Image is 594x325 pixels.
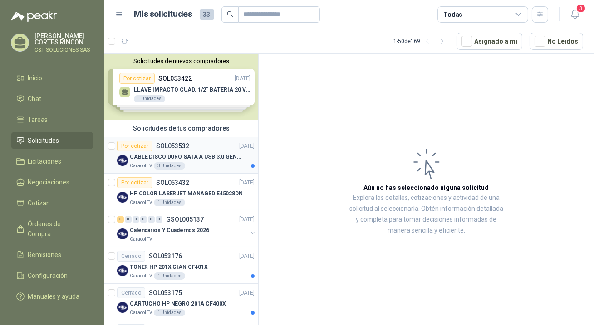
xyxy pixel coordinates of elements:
[104,137,258,174] a: Por cotizarSOL053532[DATE] Company LogoCABLE DISCO DURO SATA A USB 3.0 GENERICOCaracol TV3 Unidades
[117,265,128,276] img: Company Logo
[130,226,209,235] p: Calendarios Y Cuadernos 2026
[104,247,258,284] a: CerradoSOL053176[DATE] Company LogoTONER HP 201X CIAN CF401XCaracol TV1 Unidades
[140,216,147,223] div: 0
[156,143,189,149] p: SOL053532
[154,199,185,206] div: 1 Unidades
[28,291,80,301] span: Manuales y ayuda
[11,132,93,149] a: Solicitudes
[393,34,449,49] div: 1 - 50 de 169
[108,58,255,64] button: Solicitudes de nuevos compradores
[11,194,93,212] a: Cotizar
[130,272,152,280] p: Caracol TV
[11,267,93,284] a: Configuración
[117,216,124,223] div: 3
[530,33,583,50] button: No Leídos
[117,177,152,188] div: Por cotizar
[11,215,93,243] a: Órdenes de Compra
[117,155,128,166] img: Company Logo
[156,179,189,186] p: SOL053432
[239,289,255,297] p: [DATE]
[11,153,93,170] a: Licitaciones
[11,69,93,87] a: Inicio
[130,263,208,272] p: TONER HP 201X CIAN CF401X
[227,11,233,17] span: search
[11,11,57,22] img: Logo peakr
[34,47,93,53] p: C&T SOLUCIONES SAS
[28,271,68,281] span: Configuración
[130,199,152,206] p: Caracol TV
[125,216,132,223] div: 0
[154,309,185,316] div: 1 Unidades
[11,246,93,263] a: Remisiones
[133,216,139,223] div: 0
[117,287,145,298] div: Cerrado
[117,192,128,203] img: Company Logo
[239,179,255,187] p: [DATE]
[34,33,93,45] p: [PERSON_NAME] CORTES RINCON
[239,142,255,150] p: [DATE]
[28,219,85,239] span: Órdenes de Compra
[200,9,214,20] span: 33
[11,111,93,128] a: Tareas
[239,215,255,224] p: [DATE]
[28,115,48,125] span: Tareas
[364,183,489,193] h3: Aún no has seleccionado niguna solicitud
[117,228,128,239] img: Company Logo
[156,216,162,223] div: 0
[130,309,152,316] p: Caracol TV
[11,90,93,107] a: Chat
[28,156,62,166] span: Licitaciones
[104,284,258,320] a: CerradoSOL053175[DATE] Company LogoCARTUCHO HP NEGRO 201A CF400XCaracol TV1 Unidades
[576,4,586,13] span: 3
[149,290,182,296] p: SOL053175
[154,162,185,170] div: 3 Unidades
[457,33,522,50] button: Asignado a mi
[28,136,59,146] span: Solicitudes
[104,120,258,137] div: Solicitudes de tus compradores
[104,54,258,120] div: Solicitudes de nuevos compradoresPor cotizarSOL053422[DATE] LLAVE IMPACTO CUAD. 1/2" BATERIA 20 V...
[154,272,185,280] div: 1 Unidades
[130,300,226,308] p: CARTUCHO HP NEGRO 201A CF400X
[117,141,152,151] div: Por cotizar
[149,253,182,259] p: SOL053176
[117,214,256,243] a: 3 0 0 0 0 0 GSOL005137[DATE] Company LogoCalendarios Y Cuadernos 2026Caracol TV
[28,177,70,187] span: Negociaciones
[166,216,204,223] p: GSOL005137
[349,193,503,236] p: Explora los detalles, cotizaciones y actividad de una solicitud al seleccionarla. Obtén informaci...
[11,288,93,305] a: Manuales y ayuda
[443,10,462,19] div: Todas
[11,174,93,191] a: Negociaciones
[567,6,583,23] button: 3
[130,162,152,170] p: Caracol TV
[134,8,192,21] h1: Mis solicitudes
[130,236,152,243] p: Caracol TV
[117,251,145,262] div: Cerrado
[239,252,255,261] p: [DATE]
[130,189,243,198] p: HP COLOR LASERJET MANAGED E45028DN
[28,94,42,104] span: Chat
[148,216,155,223] div: 0
[28,250,62,260] span: Remisiones
[130,153,243,161] p: CABLE DISCO DURO SATA A USB 3.0 GENERICO
[28,73,43,83] span: Inicio
[28,198,49,208] span: Cotizar
[104,174,258,210] a: Por cotizarSOL053432[DATE] Company LogoHP COLOR LASERJET MANAGED E45028DNCaracol TV1 Unidades
[117,302,128,313] img: Company Logo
